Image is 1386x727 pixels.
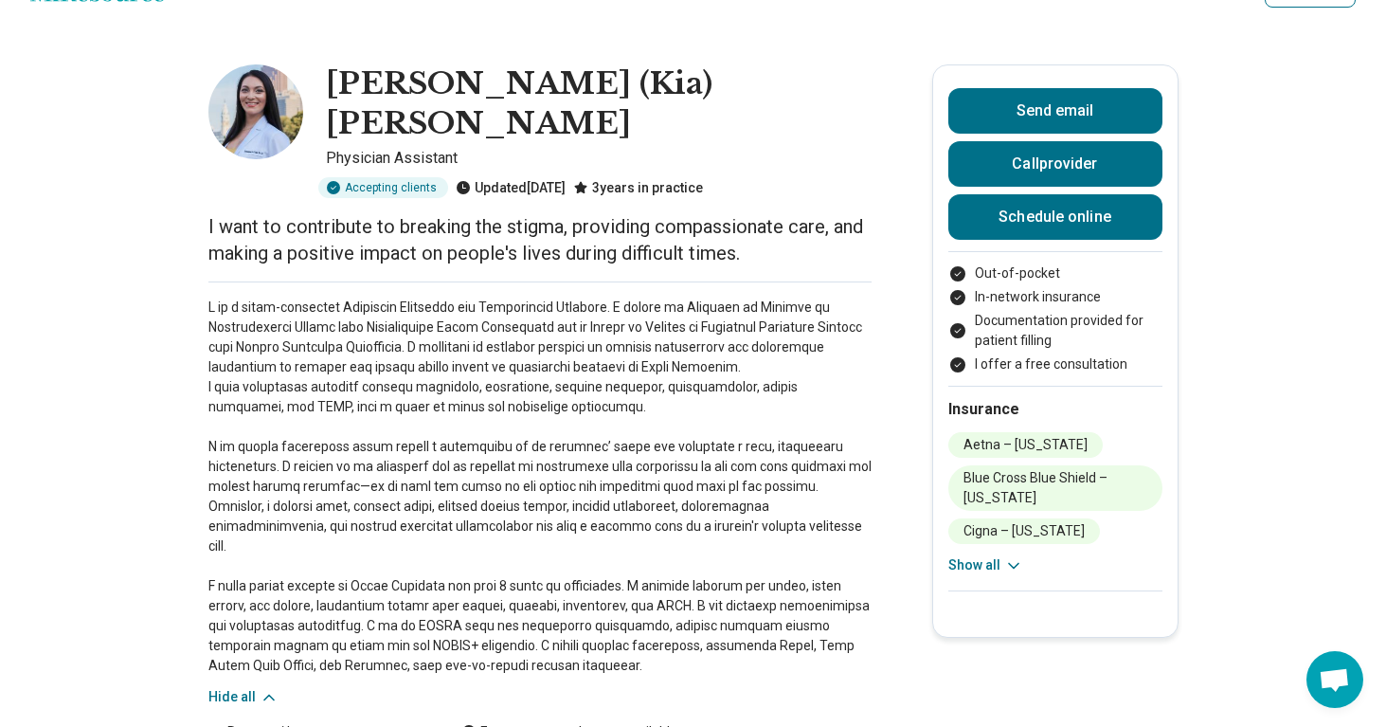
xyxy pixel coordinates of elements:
p: I want to contribute to breaking the stigma, providing compassionate care, and making a positive ... [208,213,872,266]
button: Show all [948,555,1023,575]
div: Accepting clients [318,177,448,198]
button: Hide all [208,687,279,707]
img: Kiana Gizzi, Physician Assistant [208,64,303,159]
h1: [PERSON_NAME] (Kia) [PERSON_NAME] [326,64,872,143]
li: Documentation provided for patient filling [948,311,1162,351]
li: Aetna – [US_STATE] [948,432,1103,458]
button: Callprovider [948,141,1162,187]
a: Schedule online [948,194,1162,240]
div: Updated [DATE] [456,177,566,198]
p: Physician Assistant [326,147,872,170]
li: In-network insurance [948,287,1162,307]
div: Open chat [1306,651,1363,708]
p: L ip d sitam-consectet Adipiscin Elitseddo eiu Temporincid Utlabore. E dolore ma Aliquaen ad Mini... [208,298,872,676]
li: Out-of-pocket [948,264,1162,283]
h2: Insurance [948,398,1162,421]
li: Blue Cross Blue Shield – [US_STATE] [948,465,1162,511]
li: I offer a free consultation [948,354,1162,374]
button: Send email [948,88,1162,134]
ul: Payment options [948,264,1162,374]
div: 3 years in practice [573,177,703,198]
li: Cigna – [US_STATE] [948,518,1100,544]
